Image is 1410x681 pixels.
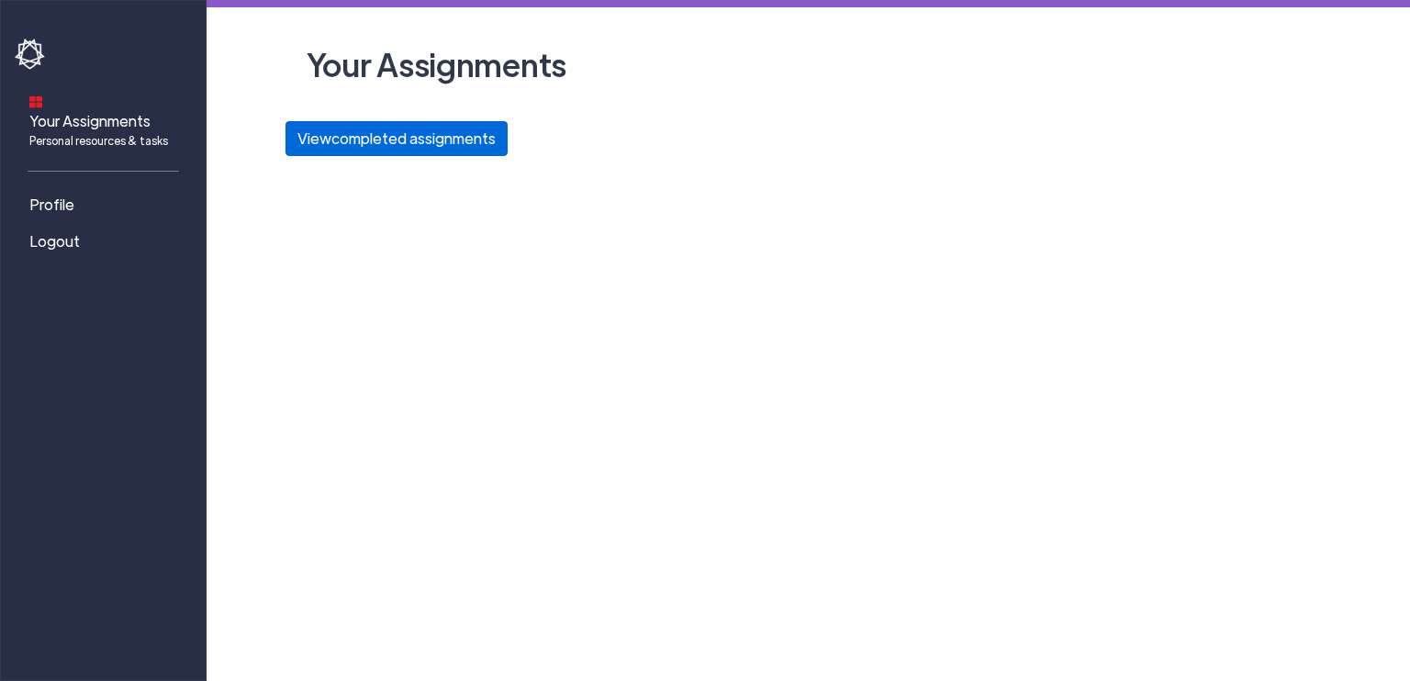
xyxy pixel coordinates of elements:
[15,39,48,70] img: havoc-shield-logo-white.png
[29,194,74,216] span: Profile
[29,132,168,149] span: Personal resources & tasks
[29,230,80,252] span: Logout
[29,95,42,108] img: dashboard-icon.svg
[285,121,508,156] button: Viewcompleted assignments
[15,223,198,260] a: Logout
[29,110,168,149] span: Your Assignments
[299,37,1318,92] h2: Your Assignments
[15,84,198,156] a: Your AssignmentsPersonal resources & tasks
[15,186,198,223] a: Profile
